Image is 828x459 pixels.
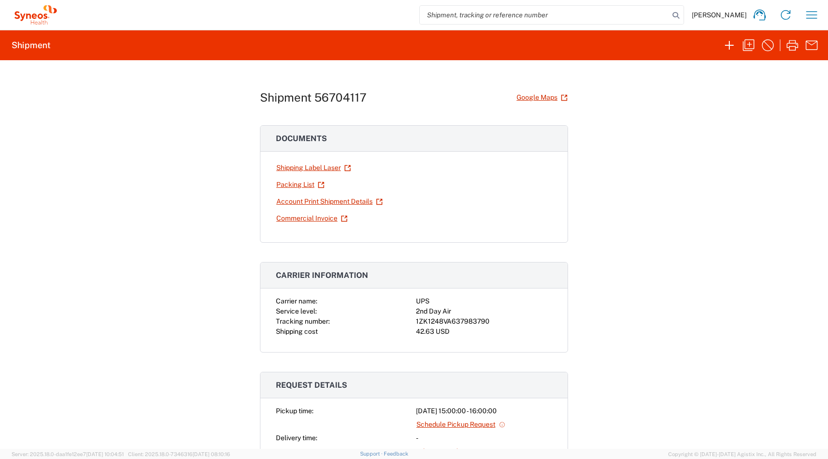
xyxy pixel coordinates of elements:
span: [DATE] 10:04:51 [86,451,124,457]
span: Client: 2025.18.0-7346316 [128,451,230,457]
span: Carrier information [276,271,368,280]
div: - [416,433,552,443]
a: Account Print Shipment Details [276,193,383,210]
div: [DATE] 15:00:00 - 16:00:00 [416,406,552,416]
span: Delivery time: [276,434,317,442]
span: Shipping cost [276,328,318,335]
span: [PERSON_NAME] [692,11,747,19]
a: Schedule Pickup Request [416,416,506,433]
h2: Shipment [12,39,51,51]
a: Shipping Label Laser [276,159,351,176]
span: Request details [276,380,347,390]
div: 42.63 USD [416,327,552,337]
div: 1ZK1248VA637983790 [416,316,552,327]
span: Copyright © [DATE]-[DATE] Agistix Inc., All Rights Reserved [668,450,816,459]
input: Shipment, tracking or reference number [420,6,669,24]
h1: Shipment 56704117 [260,91,366,105]
a: Commercial Invoice [276,210,348,227]
a: Support [360,451,384,457]
span: Carrier name: [276,297,317,305]
div: 2nd Day Air [416,306,552,316]
span: Service level: [276,307,317,315]
div: UPS [416,296,552,306]
a: Feedback [384,451,408,457]
a: Google Maps [516,89,568,106]
span: Tracking number: [276,317,330,325]
a: Packing List [276,176,325,193]
span: Server: 2025.18.0-daa1fe12ee7 [12,451,124,457]
span: [DATE] 08:10:16 [193,451,230,457]
span: Documents [276,134,327,143]
span: Pickup time: [276,407,313,415]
